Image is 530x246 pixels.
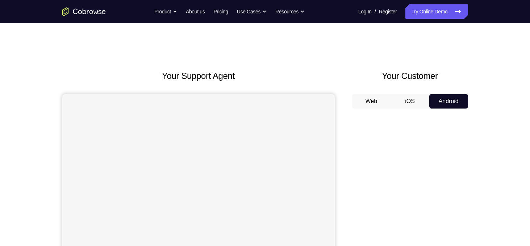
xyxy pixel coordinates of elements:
[379,4,397,19] a: Register
[358,4,372,19] a: Log In
[352,69,468,82] h2: Your Customer
[275,4,305,19] button: Resources
[237,4,267,19] button: Use Cases
[375,7,376,16] span: /
[405,4,468,19] a: Try Online Demo
[154,4,177,19] button: Product
[352,94,391,109] button: Web
[62,69,335,82] h2: Your Support Agent
[429,94,468,109] button: Android
[391,94,429,109] button: iOS
[62,7,106,16] a: Go to the home page
[213,4,228,19] a: Pricing
[186,4,205,19] a: About us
